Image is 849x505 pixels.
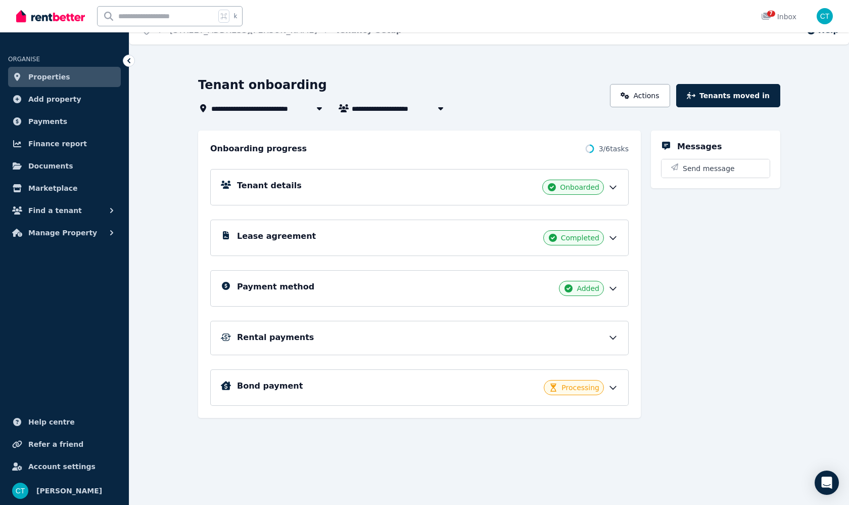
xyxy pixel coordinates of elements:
[8,156,121,176] a: Documents
[8,223,121,243] button: Manage Property
[662,159,770,178] button: Send message
[610,84,670,107] a: Actions
[683,163,735,174] span: Send message
[28,115,67,128] span: Payments
[28,182,77,194] span: Marketplace
[237,230,316,242] h5: Lease agreement
[28,204,82,217] span: Find a tenant
[28,138,87,150] span: Finance report
[237,281,314,293] h5: Payment method
[28,160,73,172] span: Documents
[237,180,302,192] h5: Tenant details
[28,438,83,450] span: Refer a friend
[36,485,102,497] span: [PERSON_NAME]
[198,77,327,93] h1: Tenant onboarding
[28,227,97,239] span: Manage Property
[28,416,75,428] span: Help centre
[237,331,314,344] h5: Rental payments
[210,143,307,155] h2: Onboarding progress
[817,8,833,24] img: Ching Yee Tan
[561,383,599,393] span: Processing
[8,111,121,132] a: Payments
[8,134,121,154] a: Finance report
[237,380,303,392] h5: Bond payment
[8,178,121,198] a: Marketplace
[28,93,81,105] span: Add property
[8,412,121,432] a: Help centre
[599,144,629,154] span: 3 / 6 tasks
[8,67,121,87] a: Properties
[677,141,722,153] h5: Messages
[28,460,96,473] span: Account settings
[221,333,231,341] img: Rental Payments
[8,200,121,221] button: Find a tenant
[560,182,599,192] span: Onboarded
[8,56,40,63] span: ORGANISE
[761,12,796,22] div: Inbox
[8,456,121,477] a: Account settings
[28,71,70,83] span: Properties
[233,12,237,20] span: k
[676,84,780,107] button: Tenants moved in
[577,283,599,293] span: Added
[815,471,839,495] div: Open Intercom Messenger
[8,89,121,109] a: Add property
[767,11,775,17] span: 7
[8,434,121,454] a: Refer a friend
[16,9,85,24] img: RentBetter
[221,381,231,390] img: Bond Details
[561,233,599,243] span: Completed
[12,483,28,499] img: Ching Yee Tan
